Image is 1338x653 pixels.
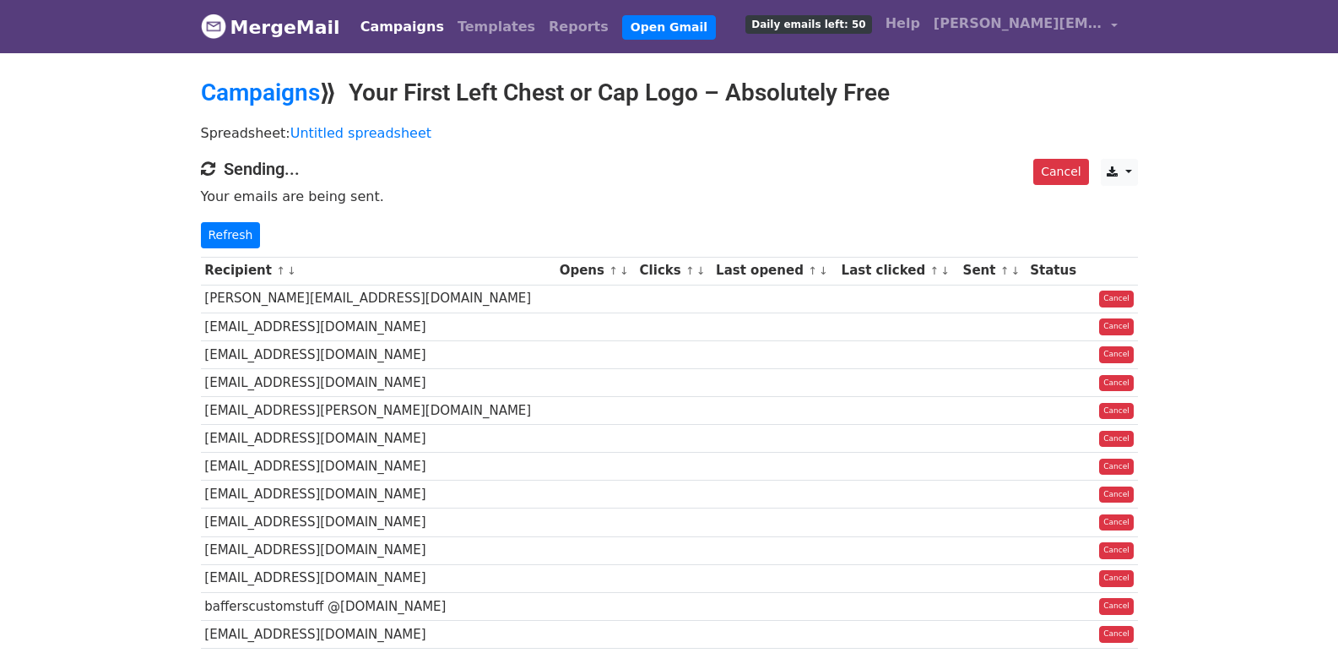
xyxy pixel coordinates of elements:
[201,509,555,536] td: [EMAIL_ADDRESS][DOMAIN_NAME]
[290,125,431,141] a: Untitled spreadsheet
[934,14,1102,34] span: [PERSON_NAME][EMAIL_ADDRESS][DOMAIN_NAME]
[1033,159,1088,185] a: Cancel
[959,257,1027,285] th: Sent
[201,159,1138,179] h4: Sending...
[276,264,285,277] a: ↑
[201,592,555,620] td: bafferscustomstuff @[DOMAIN_NAME]
[287,264,296,277] a: ↓
[620,264,629,277] a: ↓
[201,620,555,648] td: [EMAIL_ADDRESS][DOMAIN_NAME]
[1010,264,1020,277] a: ↓
[1099,431,1134,448] a: Cancel
[201,79,320,106] a: Campaigns
[201,564,555,592] td: [EMAIL_ADDRESS][DOMAIN_NAME]
[1000,264,1010,277] a: ↑
[201,397,555,425] td: [EMAIL_ADDRESS][PERSON_NAME][DOMAIN_NAME]
[542,10,615,44] a: Reports
[1099,459,1134,476] a: Cancel
[808,264,817,277] a: ↑
[201,453,555,481] td: [EMAIL_ADDRESS][DOMAIN_NAME]
[712,257,837,285] th: Last opened
[201,188,1138,205] p: Your emails are being sent.
[555,257,636,285] th: Opens
[622,15,716,40] a: Open Gmail
[1099,403,1134,420] a: Cancel
[1099,318,1134,335] a: Cancel
[1026,257,1083,285] th: Status
[696,264,706,277] a: ↓
[1099,626,1134,643] a: Cancel
[1099,346,1134,363] a: Cancel
[685,264,695,277] a: ↑
[1099,570,1134,587] a: Cancel
[1099,487,1134,503] a: Cancel
[201,257,555,285] th: Recipient
[201,340,555,368] td: [EMAIL_ADDRESS][DOMAIN_NAME]
[354,10,451,44] a: Campaigns
[201,536,555,564] td: [EMAIL_ADDRESS][DOMAIN_NAME]
[1099,514,1134,531] a: Cancel
[1099,375,1134,392] a: Cancel
[201,124,1138,142] p: Spreadsheet:
[929,264,939,277] a: ↑
[201,9,340,45] a: MergeMail
[927,7,1124,46] a: [PERSON_NAME][EMAIL_ADDRESS][DOMAIN_NAME]
[201,481,555,509] td: [EMAIL_ADDRESS][DOMAIN_NAME]
[745,15,871,34] span: Daily emails left: 50
[609,264,618,277] a: ↑
[879,7,927,41] a: Help
[201,79,1138,107] h2: ⟫ Your First Left Chest or Cap Logo – Absolutely Free
[451,10,542,44] a: Templates
[201,285,555,313] td: [PERSON_NAME][EMAIL_ADDRESS][DOMAIN_NAME]
[1099,542,1134,559] a: Cancel
[940,264,950,277] a: ↓
[1099,291,1134,307] a: Cancel
[201,222,261,248] a: Refresh
[1099,598,1134,615] a: Cancel
[201,313,555,340] td: [EMAIL_ADDRESS][DOMAIN_NAME]
[201,14,226,39] img: MergeMail logo
[201,425,555,453] td: [EMAIL_ADDRESS][DOMAIN_NAME]
[201,368,555,396] td: [EMAIL_ADDRESS][DOMAIN_NAME]
[837,257,959,285] th: Last clicked
[819,264,828,277] a: ↓
[1254,572,1338,653] iframe: Chat Widget
[739,7,878,41] a: Daily emails left: 50
[636,257,712,285] th: Clicks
